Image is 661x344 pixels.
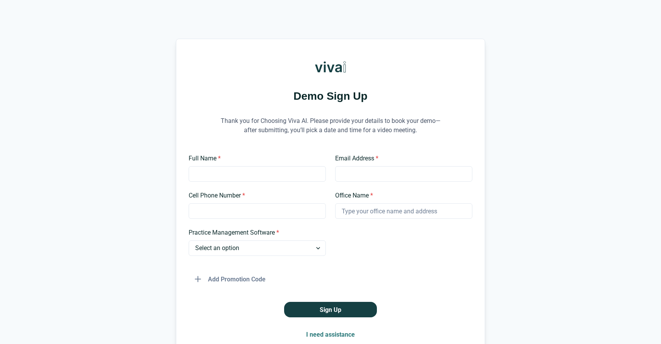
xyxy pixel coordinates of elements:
[189,271,272,287] button: Add Promotion Code
[189,191,321,200] label: Cell Phone Number
[189,154,321,163] label: Full Name
[335,191,468,200] label: Office Name
[335,203,472,219] input: Type your office name and address
[215,107,446,145] p: Thank you for Choosing Viva AI. Please provide your details to book your demo—after submitting, y...
[315,51,346,82] img: Viva AI Logo
[189,89,472,104] h1: Demo Sign Up
[300,327,361,342] button: I need assistance
[284,302,377,317] button: Sign Up
[189,228,321,237] label: Practice Management Software
[335,154,468,163] label: Email Address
